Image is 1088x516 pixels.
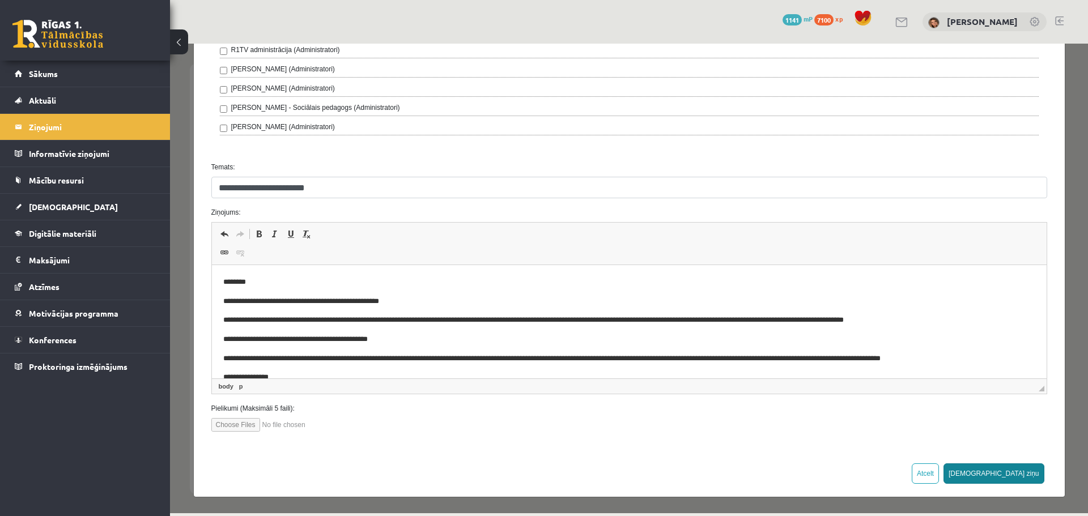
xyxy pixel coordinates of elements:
a: Mācību resursi [15,167,156,193]
a: Atzīmes [15,274,156,300]
a: Saite (vadīšanas taustiņš+K) [46,202,62,216]
a: Atsaistīt [62,202,78,216]
body: Bagātinātā teksta redaktors, wiswyg-editor-47434005042640-1759993434-171 [11,11,823,138]
a: 1141 mP [783,14,813,23]
a: Pasvītrojums (vadīšanas taustiņš+U) [113,183,129,198]
label: [PERSON_NAME] (Administratori) [61,20,165,31]
a: Sākums [15,61,156,87]
span: xp [835,14,843,23]
a: Slīpraksts (vadīšanas taustiņš+I) [97,183,113,198]
a: Konferences [15,327,156,353]
span: Digitālie materiāli [29,228,96,238]
a: Atkārtot (vadīšanas taustiņš+Y) [62,183,78,198]
legend: Informatīvie ziņojumi [29,140,156,167]
a: p elements [67,338,75,348]
label: Temats: [33,118,886,129]
a: [DEMOGRAPHIC_DATA] [15,194,156,220]
span: Aktuāli [29,95,56,105]
a: 7100 xp [814,14,848,23]
a: Informatīvie ziņojumi [15,140,156,167]
a: Treknraksts (vadīšanas taustiņš+B) [81,183,97,198]
iframe: Bagātinātā teksta redaktors, wiswyg-editor-47434005042640-1759993434-171 [42,221,877,335]
span: Mācību resursi [29,175,84,185]
span: Konferences [29,335,76,345]
span: [DEMOGRAPHIC_DATA] [29,202,118,212]
button: Atcelt [742,420,769,440]
img: Kendija Anete Kraukle [928,17,940,28]
label: [PERSON_NAME] (Administratori) [61,40,165,50]
span: Proktoringa izmēģinājums [29,361,127,372]
a: Maksājumi [15,247,156,273]
a: Noņemt stilus [129,183,144,198]
span: 7100 [814,14,834,25]
a: Ziņojumi [15,114,156,140]
span: 1141 [783,14,802,25]
a: Rīgas 1. Tālmācības vidusskola [12,20,103,48]
label: [PERSON_NAME] (Administratori) [61,78,165,88]
span: Motivācijas programma [29,308,118,318]
label: [PERSON_NAME] - Sociālais pedagogs (Administratori) [61,59,230,69]
a: Proktoringa izmēģinājums [15,353,156,379]
label: R1TV administrācija (Administratori) [61,1,170,11]
span: Atzīmes [29,282,59,292]
a: body elements [46,338,66,348]
legend: Maksājumi [29,247,156,273]
button: [DEMOGRAPHIC_DATA] ziņu [773,420,874,440]
label: Ziņojums: [33,164,886,174]
span: Sākums [29,69,58,79]
a: Motivācijas programma [15,300,156,326]
label: Pielikumi (Maksimāli 5 faili): [33,360,886,370]
span: Mērogot [869,342,874,348]
a: Aktuāli [15,87,156,113]
a: Digitālie materiāli [15,220,156,246]
span: mP [804,14,813,23]
a: Atcelt (vadīšanas taustiņš+Z) [46,183,62,198]
a: [PERSON_NAME] [947,16,1018,27]
legend: Ziņojumi [29,114,156,140]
